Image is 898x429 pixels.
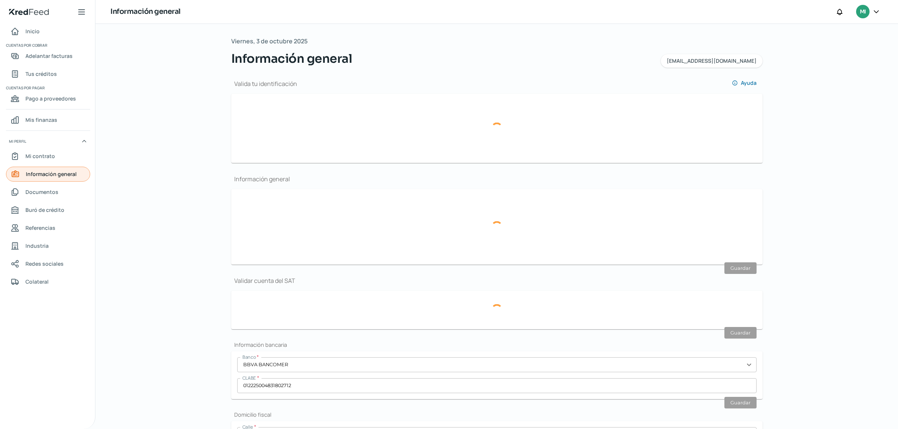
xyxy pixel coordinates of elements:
[231,411,763,418] h2: Domicilio fiscal
[6,112,90,127] a: Mis finanzas
[724,397,757,408] button: Guardar
[860,7,866,16] span: MI
[25,115,57,124] span: Mis finanzas
[6,185,90,200] a: Documentos
[6,238,90,253] a: Industria
[6,42,89,49] span: Cuentas por cobrar
[6,220,90,235] a: Referencias
[231,36,308,47] span: Viernes, 3 de octubre 2025
[25,151,55,161] span: Mi contrato
[25,223,55,232] span: Referencias
[231,341,763,348] h2: Información bancaria
[242,354,256,360] span: Banco
[726,75,763,90] button: Ayuda
[25,187,58,197] span: Documentos
[110,6,181,17] h1: Información general
[741,80,757,86] span: Ayuda
[242,375,256,381] span: CLABE
[6,91,90,106] a: Pago a proveedores
[724,262,757,274] button: Guardar
[6,24,90,39] a: Inicio
[6,167,90,182] a: Información general
[6,274,90,289] a: Colateral
[6,203,90,217] a: Buró de crédito
[25,241,49,250] span: Industria
[231,277,763,285] h1: Validar cuenta del SAT
[25,259,64,268] span: Redes sociales
[25,205,64,214] span: Buró de crédito
[25,277,49,286] span: Colateral
[6,49,90,64] a: Adelantar facturas
[25,69,57,78] span: Tus créditos
[25,94,76,103] span: Pago a proveedores
[25,51,73,61] span: Adelantar facturas
[231,80,297,88] h1: Valida tu identificación
[231,175,763,183] h1: Información general
[26,169,77,179] span: Información general
[6,67,90,81] a: Tus créditos
[9,138,26,145] span: Mi perfil
[6,84,89,91] span: Cuentas por pagar
[6,256,90,271] a: Redes sociales
[231,50,352,68] span: Información general
[724,327,757,339] button: Guardar
[6,149,90,164] a: Mi contrato
[667,58,757,64] span: [EMAIL_ADDRESS][DOMAIN_NAME]
[25,27,40,36] span: Inicio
